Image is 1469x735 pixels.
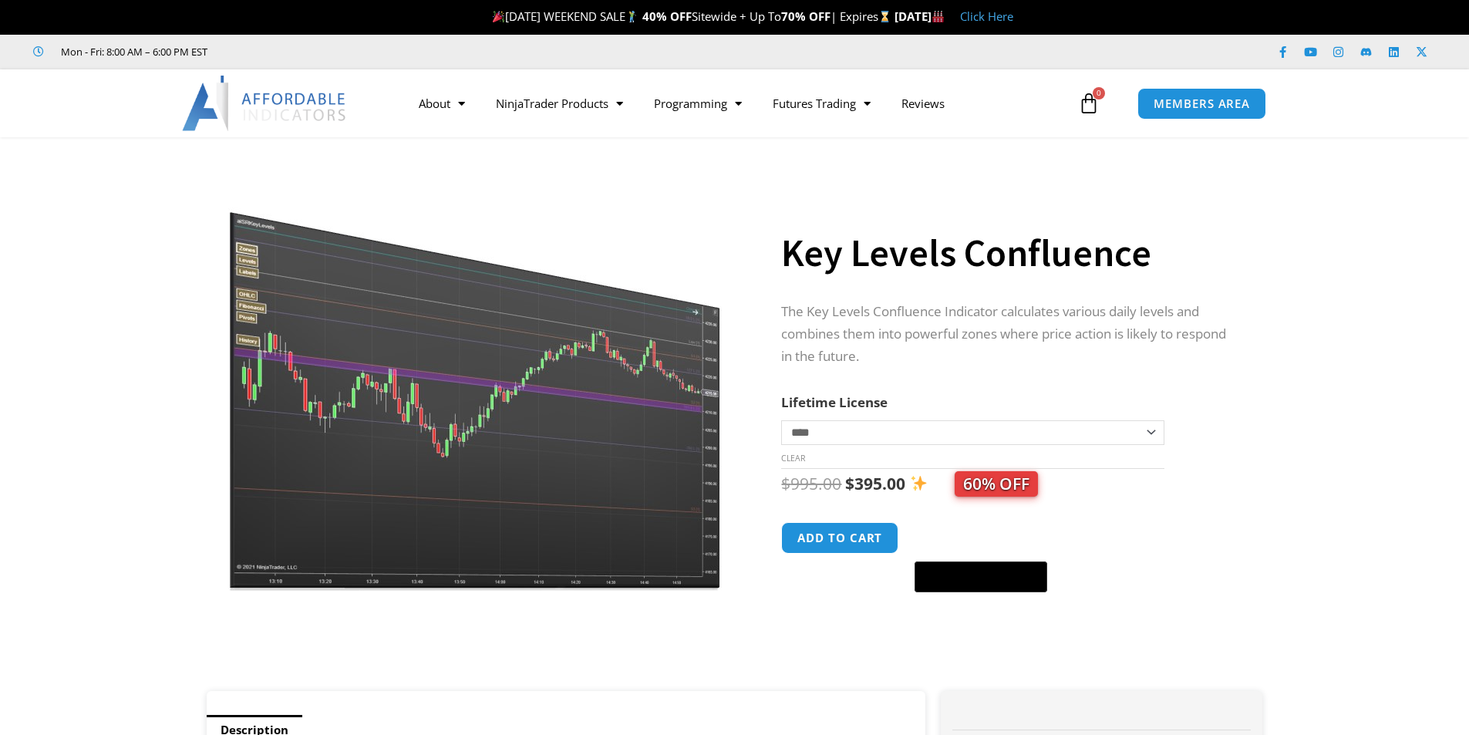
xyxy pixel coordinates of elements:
button: Buy with GPay [915,561,1047,592]
button: Add to cart [781,522,898,554]
a: Click Here [960,8,1013,24]
img: 🎉 [493,11,504,22]
iframe: PayPal Message 1 [781,602,1231,615]
span: MEMBERS AREA [1154,98,1250,110]
img: ✨ [911,475,927,491]
a: Futures Trading [757,86,886,121]
span: $ [845,473,854,494]
strong: [DATE] [895,8,945,24]
a: Clear options [781,453,805,464]
span: 0 [1093,87,1105,99]
span: 60% OFF [955,471,1038,497]
img: Key Levels 1 | Affordable Indicators – NinjaTrader [228,164,724,591]
img: 🏌️‍♂️ [626,11,638,22]
span: Mon - Fri: 8:00 AM – 6:00 PM EST [57,42,207,61]
img: 🏭 [932,11,944,22]
a: 0 [1055,81,1123,126]
a: Reviews [886,86,960,121]
iframe: Secure express checkout frame [911,520,1050,557]
nav: Menu [403,86,1074,121]
iframe: Customer reviews powered by Trustpilot [229,44,460,59]
a: Programming [638,86,757,121]
bdi: 395.00 [845,473,905,494]
a: MEMBERS AREA [1137,88,1266,120]
label: Lifetime License [781,393,888,411]
img: LogoAI | Affordable Indicators – NinjaTrader [182,76,348,131]
p: The Key Levels Confluence Indicator calculates various daily levels and combines them into powerf... [781,301,1231,368]
strong: 40% OFF [642,8,692,24]
a: NinjaTrader Products [480,86,638,121]
img: ⌛ [879,11,891,22]
span: $ [781,473,790,494]
strong: 70% OFF [781,8,831,24]
h1: Key Levels Confluence [781,226,1231,280]
bdi: 995.00 [781,473,841,494]
a: About [403,86,480,121]
span: [DATE] WEEKEND SALE Sitewide + Up To | Expires [489,8,894,24]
